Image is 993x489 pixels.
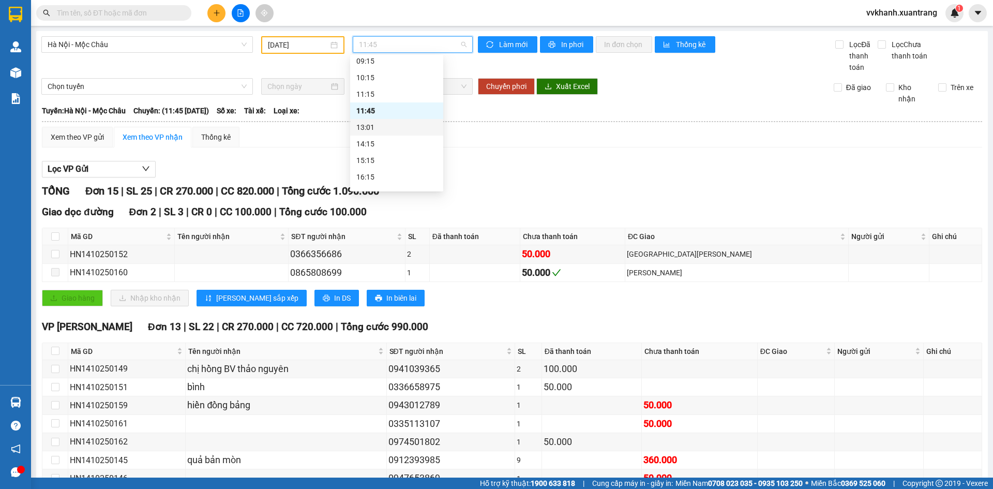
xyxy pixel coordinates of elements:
[841,479,885,487] strong: 0369 525 060
[314,290,359,306] button: printerIn DS
[220,206,272,218] span: CC 100.000
[186,378,386,396] td: bình
[936,480,943,487] span: copyright
[592,478,673,489] span: Cung cấp máy in - giấy in:
[887,39,941,62] span: Lọc Chưa thanh toán
[12,19,73,29] span: XUANTRANG
[430,228,520,245] th: Đã thanh toán
[583,478,584,489] span: |
[48,162,88,175] span: Lọc VP Gửi
[276,321,279,333] span: |
[274,105,299,116] span: Loại xe:
[845,39,877,73] span: Lọc Đã thanh toán
[187,398,384,412] div: hiền đồng bảng
[42,185,70,197] span: TỔNG
[893,478,895,489] span: |
[388,398,514,412] div: 0943012789
[388,417,514,431] div: 0335113107
[367,290,425,306] button: printerIn biên lai
[57,7,179,19] input: Tìm tên, số ĐT hoặc mã đơn
[356,188,437,199] div: 17:15
[70,417,184,430] div: HN1410250161
[536,78,598,95] button: downloadXuất Excel
[561,39,585,50] span: In phơi
[68,360,186,378] td: HN1410250149
[596,36,652,53] button: In đơn chọn
[760,346,824,357] span: ĐC Giao
[160,185,213,197] span: CR 270.000
[42,206,114,218] span: Giao dọc đường
[663,41,672,49] span: bar-chart
[51,131,104,143] div: Xem theo VP gửi
[359,37,467,52] span: 11:45
[70,399,184,412] div: HN1410250159
[544,380,640,394] div: 50.000
[811,478,885,489] span: Miền Bắc
[517,418,540,429] div: 1
[522,247,623,261] div: 50.000
[159,206,161,218] span: |
[388,435,514,449] div: 0974501802
[356,122,437,133] div: 13:01
[542,343,642,360] th: Đã thanh toán
[71,231,164,242] span: Mã GD
[837,346,913,357] span: Người gửi
[164,206,184,218] span: SL 3
[973,8,983,18] span: caret-down
[207,4,225,22] button: plus
[232,4,250,22] button: file-add
[48,79,247,94] span: Chọn tuyến
[486,41,495,49] span: sync
[289,264,405,282] td: 0865808699
[544,362,640,376] div: 100.000
[68,396,186,414] td: HN1410250159
[133,105,209,116] span: Chuyến: (11:45 [DATE])
[85,185,118,197] span: Đơn 15
[851,231,919,242] span: Người gửi
[11,444,21,454] span: notification
[522,265,623,280] div: 50.000
[148,321,181,333] span: Đơn 13
[186,396,386,414] td: hiền đồng bảng
[4,66,36,72] span: Người nhận:
[388,362,514,376] div: 0941039365
[83,10,151,26] span: VP [GEOGRAPHIC_DATA]
[387,378,516,396] td: 0336658975
[842,82,875,93] span: Đã giao
[205,294,212,303] span: sort-ascending
[268,39,328,51] input: 14/10/2025
[26,32,59,41] em: Logistics
[515,343,542,360] th: SL
[356,171,437,183] div: 16:15
[341,321,428,333] span: Tổng cước 990.000
[261,9,268,17] span: aim
[407,248,428,260] div: 2
[957,5,961,12] span: 1
[655,36,715,53] button: bar-chartThống kê
[11,467,21,477] span: message
[187,453,384,467] div: quả bản mòn
[387,396,516,414] td: 0943012789
[216,292,298,304] span: [PERSON_NAME] sắp xếp
[950,8,959,18] img: icon-new-feature
[336,321,338,333] span: |
[356,155,437,166] div: 15:15
[517,399,540,411] div: 1
[387,415,516,433] td: 0335113107
[517,363,540,375] div: 2
[121,185,124,197] span: |
[407,267,428,278] div: 1
[215,206,217,218] span: |
[188,346,375,357] span: Tên người nhận
[924,343,982,360] th: Ghi chú
[126,185,152,197] span: SL 25
[290,247,403,261] div: 0366356686
[356,88,437,100] div: 11:15
[969,4,987,22] button: caret-down
[129,206,157,218] span: Đơn 2
[323,294,330,303] span: printer
[386,292,416,304] span: In biên lai
[387,469,516,487] td: 0947653869
[70,248,173,261] div: HN1410250152
[217,321,219,333] span: |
